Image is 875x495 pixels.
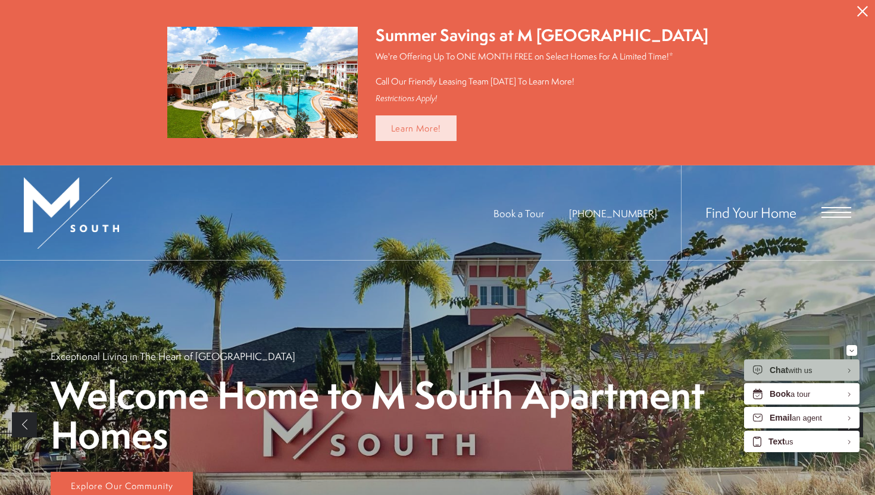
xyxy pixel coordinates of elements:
span: [PHONE_NUMBER] [569,206,657,220]
div: Restrictions Apply! [376,93,708,104]
a: Learn More! [376,115,457,141]
p: Exceptional Living in The Heart of [GEOGRAPHIC_DATA] [51,349,295,363]
p: Welcome Home to M South Apartment Homes [51,375,824,456]
a: Book a Tour [493,206,544,220]
a: Find Your Home [705,203,796,222]
img: Summer Savings at M South Apartments [167,27,358,138]
img: MSouth [24,177,119,249]
a: Previous [12,412,37,437]
div: Summer Savings at M [GEOGRAPHIC_DATA] [376,24,708,47]
span: Explore Our Community [71,480,173,492]
button: Open Menu [821,207,851,218]
a: Call Us at 813-570-8014 [569,206,657,220]
p: We're Offering Up To ONE MONTH FREE on Select Homes For A Limited Time!* Call Our Friendly Leasin... [376,50,708,87]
